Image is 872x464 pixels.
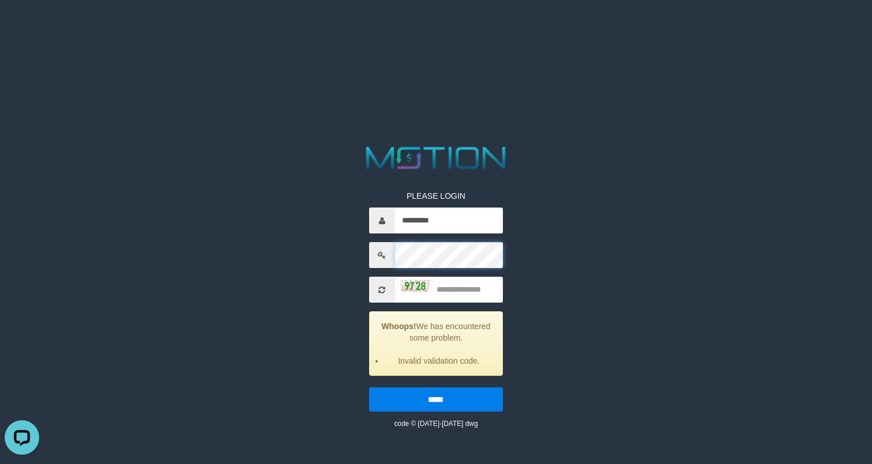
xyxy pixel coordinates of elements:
img: captcha [401,281,430,292]
strong: Whoops! [382,322,416,331]
img: MOTION_logo.png [360,143,513,173]
p: PLEASE LOGIN [369,190,503,202]
button: Open LiveChat chat widget [5,5,39,39]
div: We has encountered some problem. [369,311,503,376]
small: code © [DATE]-[DATE] dwg [394,420,478,428]
li: Invalid validation code. [384,355,494,367]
